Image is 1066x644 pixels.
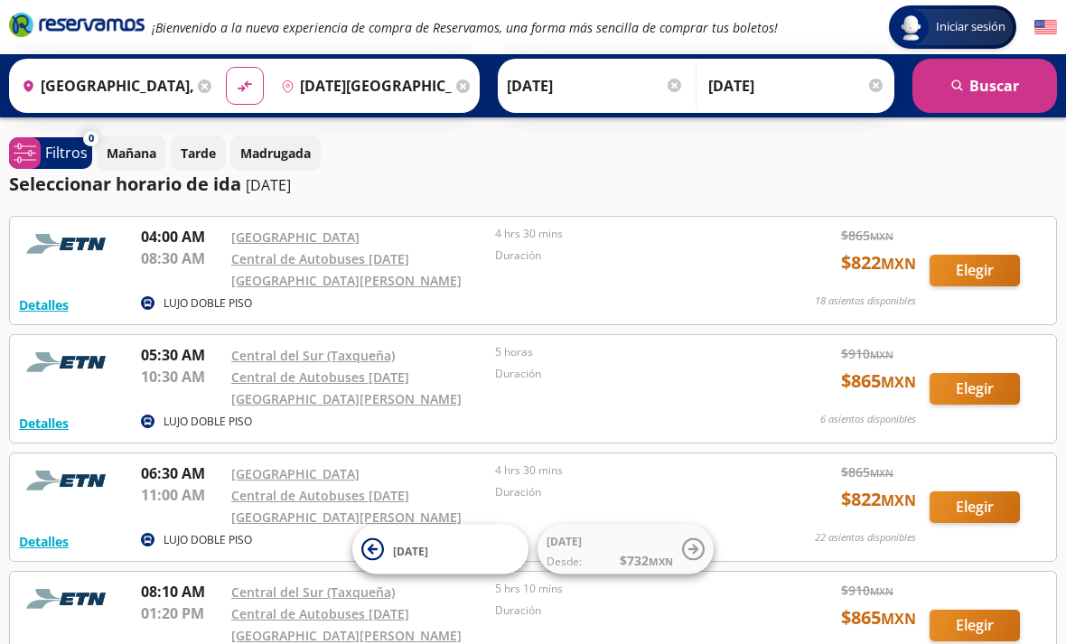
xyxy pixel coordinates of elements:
[841,462,893,481] span: $ 865
[547,534,582,549] span: [DATE]
[495,462,750,479] p: 4 hrs 30 mins
[19,226,118,262] img: RESERVAMOS
[240,144,311,163] p: Madrugada
[19,581,118,617] img: RESERVAMOS
[708,63,885,108] input: Opcional
[912,59,1057,113] button: Buscar
[19,462,118,499] img: RESERVAMOS
[19,344,118,380] img: RESERVAMOS
[507,63,684,108] input: Elegir Fecha
[9,171,241,198] p: Seleccionar horario de ida
[231,465,360,482] a: [GEOGRAPHIC_DATA]
[9,11,145,43] a: Brand Logo
[97,135,166,171] button: Mañana
[870,348,893,361] small: MXN
[393,543,428,558] span: [DATE]
[495,602,750,619] p: Duración
[815,530,916,546] p: 22 asientos disponibles
[231,250,462,289] a: Central de Autobuses [DATE][GEOGRAPHIC_DATA][PERSON_NAME]
[246,174,291,196] p: [DATE]
[171,135,226,171] button: Tarde
[14,63,193,108] input: Buscar Origen
[141,366,222,387] p: 10:30 AM
[881,609,916,629] small: MXN
[89,131,94,146] span: 0
[881,490,916,510] small: MXN
[231,229,360,246] a: [GEOGRAPHIC_DATA]
[231,605,462,644] a: Central de Autobuses [DATE][GEOGRAPHIC_DATA][PERSON_NAME]
[870,584,893,598] small: MXN
[231,369,462,407] a: Central de Autobuses [DATE][GEOGRAPHIC_DATA][PERSON_NAME]
[929,18,1013,36] span: Iniciar sesión
[495,226,750,242] p: 4 hrs 30 mins
[141,484,222,506] p: 11:00 AM
[649,555,673,568] small: MXN
[930,373,1020,405] button: Elegir
[620,551,673,570] span: $ 732
[19,532,69,551] button: Detalles
[141,462,222,484] p: 06:30 AM
[141,602,222,624] p: 01:20 PM
[881,254,916,274] small: MXN
[352,525,528,574] button: [DATE]
[9,11,145,38] i: Brand Logo
[881,372,916,392] small: MXN
[141,247,222,269] p: 08:30 AM
[841,581,893,600] span: $ 910
[538,525,714,574] button: [DATE]Desde:$732MXN
[815,294,916,309] p: 18 asientos disponibles
[274,63,453,108] input: Buscar Destino
[495,344,750,360] p: 5 horas
[231,583,395,601] a: Central del Sur (Taxqueña)
[1034,16,1057,39] button: English
[230,135,321,171] button: Madrugada
[930,491,1020,523] button: Elegir
[841,226,893,245] span: $ 865
[19,295,69,314] button: Detalles
[19,414,69,433] button: Detalles
[547,554,582,570] span: Desde:
[870,466,893,480] small: MXN
[841,344,893,363] span: $ 910
[841,486,916,513] span: $ 822
[141,226,222,247] p: 04:00 AM
[9,137,92,169] button: 0Filtros
[231,347,395,364] a: Central del Sur (Taxqueña)
[930,255,1020,286] button: Elegir
[181,144,216,163] p: Tarde
[164,532,252,548] p: LUJO DOBLE PISO
[141,344,222,366] p: 05:30 AM
[164,295,252,312] p: LUJO DOBLE PISO
[107,144,156,163] p: Mañana
[870,229,893,243] small: MXN
[152,19,778,36] em: ¡Bienvenido a la nueva experiencia de compra de Reservamos, una forma más sencilla de comprar tus...
[231,487,462,526] a: Central de Autobuses [DATE][GEOGRAPHIC_DATA][PERSON_NAME]
[45,142,88,163] p: Filtros
[841,249,916,276] span: $ 822
[841,604,916,631] span: $ 865
[495,247,750,264] p: Duración
[820,412,916,427] p: 6 asientos disponibles
[495,366,750,382] p: Duración
[141,581,222,602] p: 08:10 AM
[930,610,1020,641] button: Elegir
[841,368,916,395] span: $ 865
[164,414,252,430] p: LUJO DOBLE PISO
[495,581,750,597] p: 5 hrs 10 mins
[495,484,750,500] p: Duración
